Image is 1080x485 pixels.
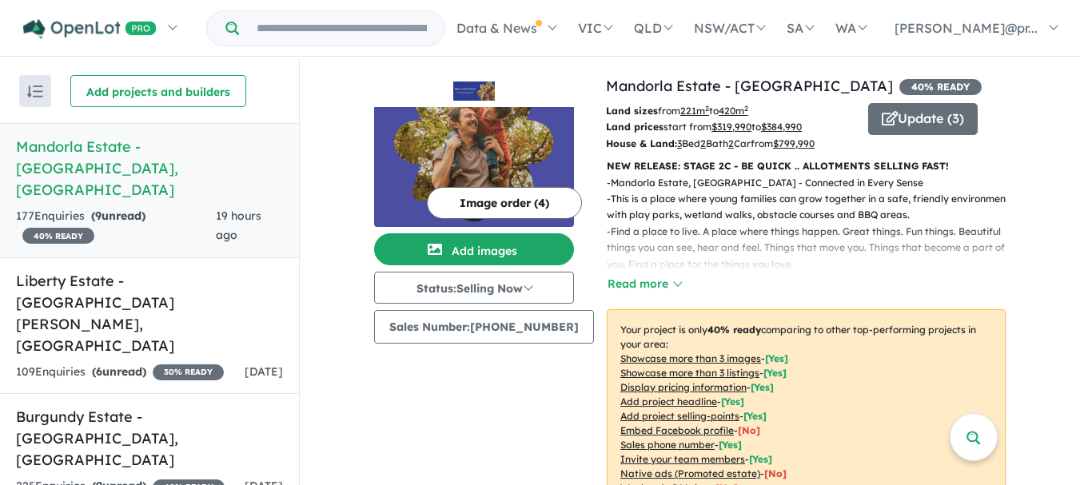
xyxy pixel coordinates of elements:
[677,137,682,149] u: 3
[744,104,748,113] sup: 2
[606,137,677,149] b: House & Land:
[96,364,102,379] span: 6
[607,275,682,293] button: Read more
[16,207,216,245] div: 177 Enquir ies
[895,20,1038,36] span: [PERSON_NAME]@pr...
[749,453,772,465] span: [ Yes ]
[606,105,658,117] b: Land sizes
[719,439,742,451] span: [ Yes ]
[620,396,717,407] u: Add project headline
[27,85,43,97] img: sort.svg
[607,175,1018,191] p: - Mandorla Estate, [GEOGRAPHIC_DATA] - Connected in Every Sense
[763,367,787,379] span: [ Yes ]
[719,105,748,117] u: 420 m
[620,410,739,422] u: Add project selling-points
[70,75,246,107] button: Add projects and builders
[606,136,856,152] p: Bed Bath Car from
[374,75,574,227] a: Mandorla Estate - Munno Para Downs LogoMandorla Estate - Munno Para Downs
[738,424,760,436] span: [ No ]
[91,209,145,223] strong: ( unread)
[381,81,568,101] img: Mandorla Estate - Munno Para Downs Logo
[374,107,574,227] img: Mandorla Estate - Munno Para Downs
[620,467,760,479] u: Native ads (Promoted estate)
[709,105,748,117] span: to
[728,137,734,149] u: 2
[22,228,94,244] span: 40 % READY
[751,121,802,133] span: to
[705,104,709,113] sup: 2
[92,364,146,379] strong: ( unread)
[620,424,734,436] u: Embed Facebook profile
[700,137,706,149] u: 2
[606,77,893,95] a: Mandorla Estate - [GEOGRAPHIC_DATA]
[899,79,982,95] span: 40 % READY
[620,352,761,364] u: Showcase more than 3 images
[606,119,856,135] p: start from
[374,310,594,344] button: Sales Number:[PHONE_NUMBER]
[606,121,664,133] b: Land prices
[721,396,744,407] span: [ Yes ]
[23,19,157,39] img: Openlot PRO Logo White
[216,209,261,242] span: 19 hours ago
[607,224,1018,272] p: - Find a place to live. A place where things happen. Great things. Fun things. Beautiful things y...
[16,363,224,382] div: 109 Enquir ies
[751,381,774,393] span: [ Yes ]
[765,352,788,364] span: [ Yes ]
[711,121,751,133] u: $ 319,990
[427,187,582,219] button: Image order (4)
[242,11,441,46] input: Try estate name, suburb, builder or developer
[707,324,761,336] b: 40 % ready
[680,105,709,117] u: 221 m
[16,270,283,356] h5: Liberty Estate - [GEOGRAPHIC_DATA][PERSON_NAME] , [GEOGRAPHIC_DATA]
[868,103,978,135] button: Update (3)
[16,406,283,471] h5: Burgundy Estate - [GEOGRAPHIC_DATA] , [GEOGRAPHIC_DATA]
[773,137,815,149] u: $ 799,990
[620,453,745,465] u: Invite your team members
[620,381,747,393] u: Display pricing information
[620,367,759,379] u: Showcase more than 3 listings
[374,272,574,304] button: Status:Selling Now
[743,410,767,422] span: [ Yes ]
[607,158,1006,174] p: NEW RELEASE: STAGE 2C - BE QUICK .. ALLOTMENTS SELLING FAST!
[374,233,574,265] button: Add images
[620,439,715,451] u: Sales phone number
[95,209,102,223] span: 9
[607,191,1018,224] p: - This is a place where young families can grow together in a safe, friendly environment with pla...
[606,103,856,119] p: from
[16,136,283,201] h5: Mandorla Estate - [GEOGRAPHIC_DATA] , [GEOGRAPHIC_DATA]
[761,121,802,133] u: $ 384,990
[153,364,224,380] span: 30 % READY
[764,467,787,479] span: [No]
[245,364,283,379] span: [DATE]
